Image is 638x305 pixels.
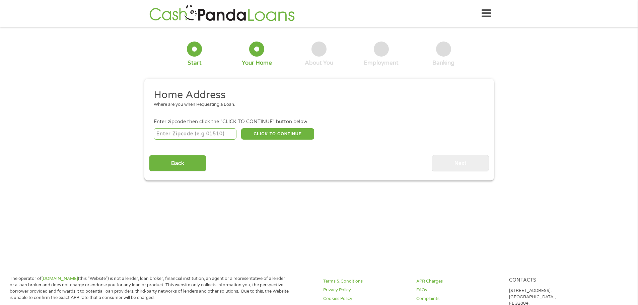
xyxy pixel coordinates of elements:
img: GetLoanNow Logo [147,4,297,23]
h4: Contacts [509,277,594,284]
a: Privacy Policy [323,287,408,293]
a: APR Charges [416,278,501,285]
p: The operator of (this “Website”) is not a lender, loan broker, financial institution, an agent or... [10,276,289,301]
input: Back [149,155,206,171]
a: Cookies Policy [323,296,408,302]
input: Enter Zipcode (e.g 01510) [154,128,236,140]
input: Next [432,155,489,171]
a: FAQs [416,287,501,293]
a: Complaints [416,296,501,302]
div: Employment [364,59,399,67]
div: Enter zipcode then click the "CLICK TO CONTINUE" button below. [154,118,484,126]
div: About You [305,59,333,67]
div: Your Home [242,59,272,67]
div: Banking [432,59,454,67]
div: Where are you when Requesting a Loan. [154,101,479,108]
div: Start [188,59,202,67]
button: CLICK TO CONTINUE [241,128,314,140]
a: [DOMAIN_NAME] [42,276,78,281]
a: Terms & Conditions [323,278,408,285]
h2: Home Address [154,88,479,102]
